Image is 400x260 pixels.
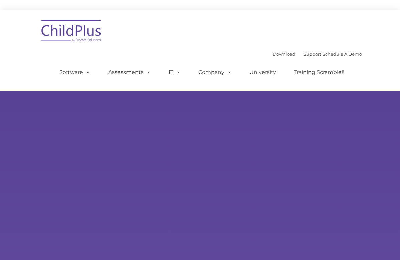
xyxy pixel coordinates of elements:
[162,66,187,79] a: IT
[243,66,283,79] a: University
[323,51,362,57] a: Schedule A Demo
[273,51,362,57] font: |
[192,66,238,79] a: Company
[304,51,321,57] a: Support
[287,66,351,79] a: Training Scramble!!
[53,66,97,79] a: Software
[102,66,158,79] a: Assessments
[38,15,105,49] img: ChildPlus by Procare Solutions
[273,51,295,57] a: Download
